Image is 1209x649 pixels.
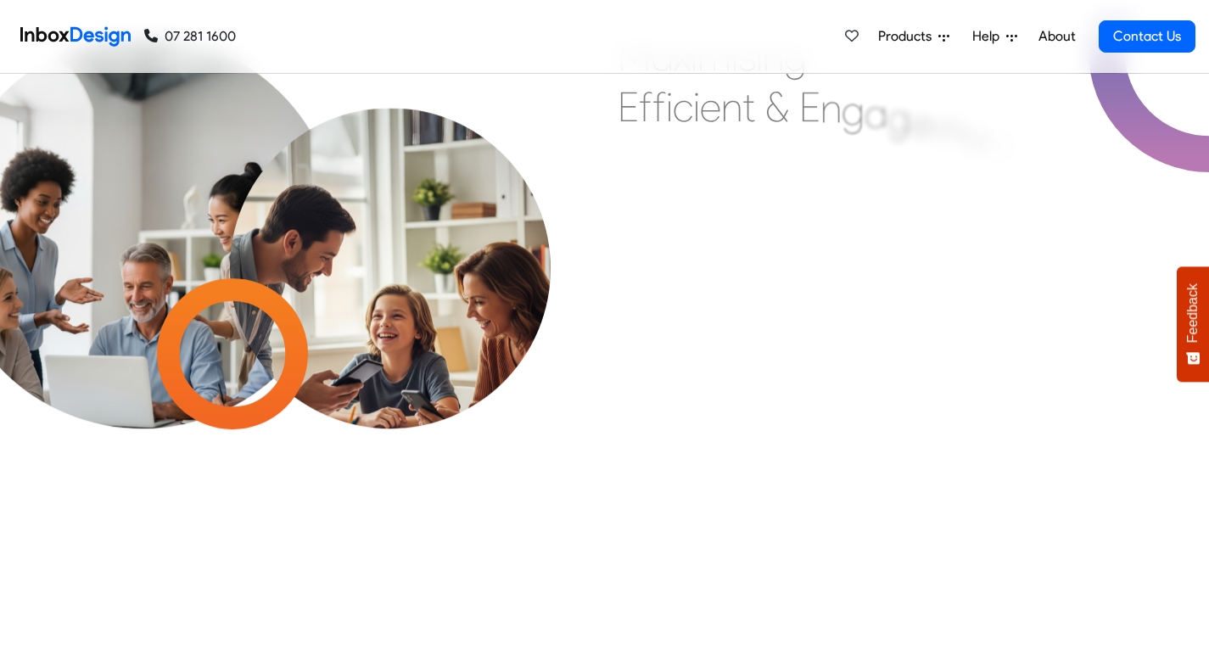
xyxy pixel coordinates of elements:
[842,85,865,136] div: g
[1099,20,1195,53] a: Contact Us
[1185,283,1201,343] span: Feedback
[878,26,938,47] span: Products
[765,81,789,132] div: &
[763,31,784,81] div: n
[820,82,842,133] div: n
[639,81,652,132] div: f
[966,110,987,161] div: e
[190,108,591,508] img: parents_with_child.png
[799,81,820,132] div: E
[871,20,956,53] a: Products
[1008,128,1021,179] div: t
[700,81,721,132] div: e
[784,31,807,81] div: g
[910,97,932,148] div: e
[618,81,639,132] div: E
[756,31,763,81] div: i
[966,20,1024,53] a: Help
[742,81,755,132] div: t
[618,31,1029,285] div: Maximising Efficient & Engagement, Connecting Schools, Families, and Students.
[987,119,1008,170] div: n
[1177,266,1209,382] button: Feedback - Show survey
[865,88,887,139] div: a
[666,81,673,132] div: i
[887,92,910,143] div: g
[1033,20,1080,53] a: About
[144,26,236,47] a: 07 281 1600
[721,81,742,132] div: n
[972,26,1006,47] span: Help
[693,81,700,132] div: i
[673,81,693,132] div: c
[652,81,666,132] div: f
[932,104,966,154] div: m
